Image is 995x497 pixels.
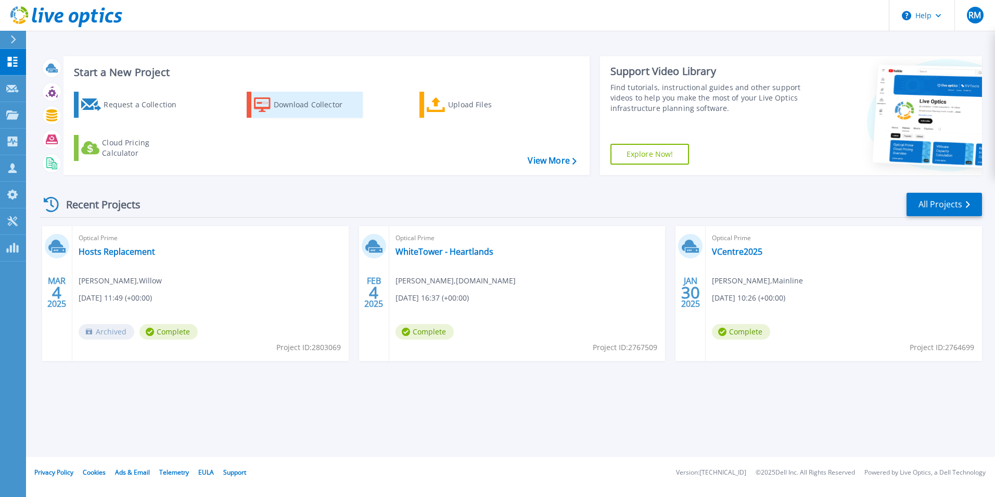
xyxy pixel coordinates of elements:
[369,288,378,297] span: 4
[79,246,155,257] a: Hosts Replacement
[968,11,981,19] span: RM
[676,469,746,476] li: Version: [TECHNICAL_ID]
[396,292,469,304] span: [DATE] 16:37 (+00:00)
[364,274,384,312] div: FEB 2025
[79,275,162,287] span: [PERSON_NAME] , Willow
[593,342,657,353] span: Project ID: 2767509
[419,92,535,118] a: Upload Files
[40,192,155,217] div: Recent Projects
[528,156,576,166] a: View More
[115,468,150,477] a: Ads & Email
[74,67,576,78] h3: Start a New Project
[52,288,61,297] span: 4
[396,275,516,287] span: [PERSON_NAME] , [DOMAIN_NAME]
[712,232,976,244] span: Optical Prime
[681,288,700,297] span: 30
[83,468,106,477] a: Cookies
[47,274,67,312] div: MAR 2025
[396,324,454,340] span: Complete
[610,82,805,114] div: Find tutorials, instructional guides and other support videos to help you make the most of your L...
[274,94,357,115] div: Download Collector
[223,468,246,477] a: Support
[79,324,134,340] span: Archived
[198,468,214,477] a: EULA
[159,468,189,477] a: Telemetry
[910,342,974,353] span: Project ID: 2764699
[712,246,762,257] a: VCentre2025
[864,469,986,476] li: Powered by Live Optics, a Dell Technology
[907,193,982,216] a: All Projects
[74,92,190,118] a: Request a Collection
[79,232,342,244] span: Optical Prime
[74,135,190,161] a: Cloud Pricing Calculator
[104,94,187,115] div: Request a Collection
[396,246,493,257] a: WhiteTower - Heartlands
[396,232,659,244] span: Optical Prime
[712,275,803,287] span: [PERSON_NAME] , Mainline
[79,292,152,304] span: [DATE] 11:49 (+00:00)
[139,324,198,340] span: Complete
[756,469,855,476] li: © 2025 Dell Inc. All Rights Reserved
[448,94,531,115] div: Upload Files
[610,144,690,165] a: Explore Now!
[712,324,770,340] span: Complete
[276,342,341,353] span: Project ID: 2803069
[610,65,805,78] div: Support Video Library
[102,138,185,158] div: Cloud Pricing Calculator
[34,468,73,477] a: Privacy Policy
[712,292,785,304] span: [DATE] 10:26 (+00:00)
[247,92,363,118] a: Download Collector
[681,274,700,312] div: JAN 2025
